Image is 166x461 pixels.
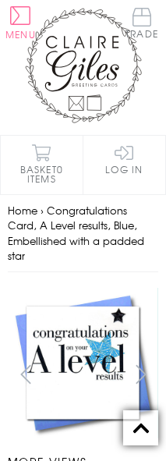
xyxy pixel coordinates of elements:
button: Basket0 items [9,144,75,183]
button: next [123,357,158,392]
img: Congratulations Card, A Level results, Blue, Embellished with a padded star [8,288,158,438]
button: prev [8,357,43,392]
span: Trade [125,8,158,38]
a: Home [8,203,37,218]
a: Trade [125,8,158,41]
span: 0 items [27,162,63,186]
span: › [41,203,44,218]
span: Congratulations Card, A Level results, Blue, Embellished with a padded star [8,203,144,264]
button: Menu [5,6,36,39]
span: Menu [5,27,36,41]
a: Log In [105,144,143,174]
nav: breadcrumbs [8,195,158,272]
img: Claire Giles Greetings Cards [25,8,142,123]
